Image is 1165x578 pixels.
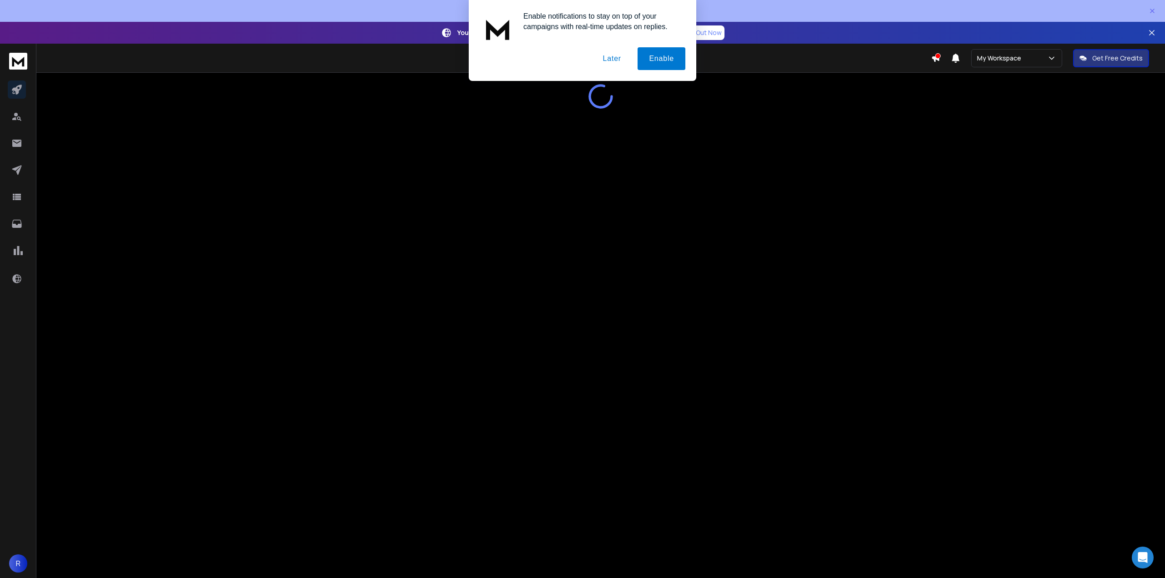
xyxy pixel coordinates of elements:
button: R [9,554,27,573]
img: notification icon [480,11,516,47]
div: Open Intercom Messenger [1132,547,1154,568]
div: Enable notifications to stay on top of your campaigns with real-time updates on replies. [516,11,685,32]
button: Later [591,47,632,70]
button: Enable [638,47,685,70]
